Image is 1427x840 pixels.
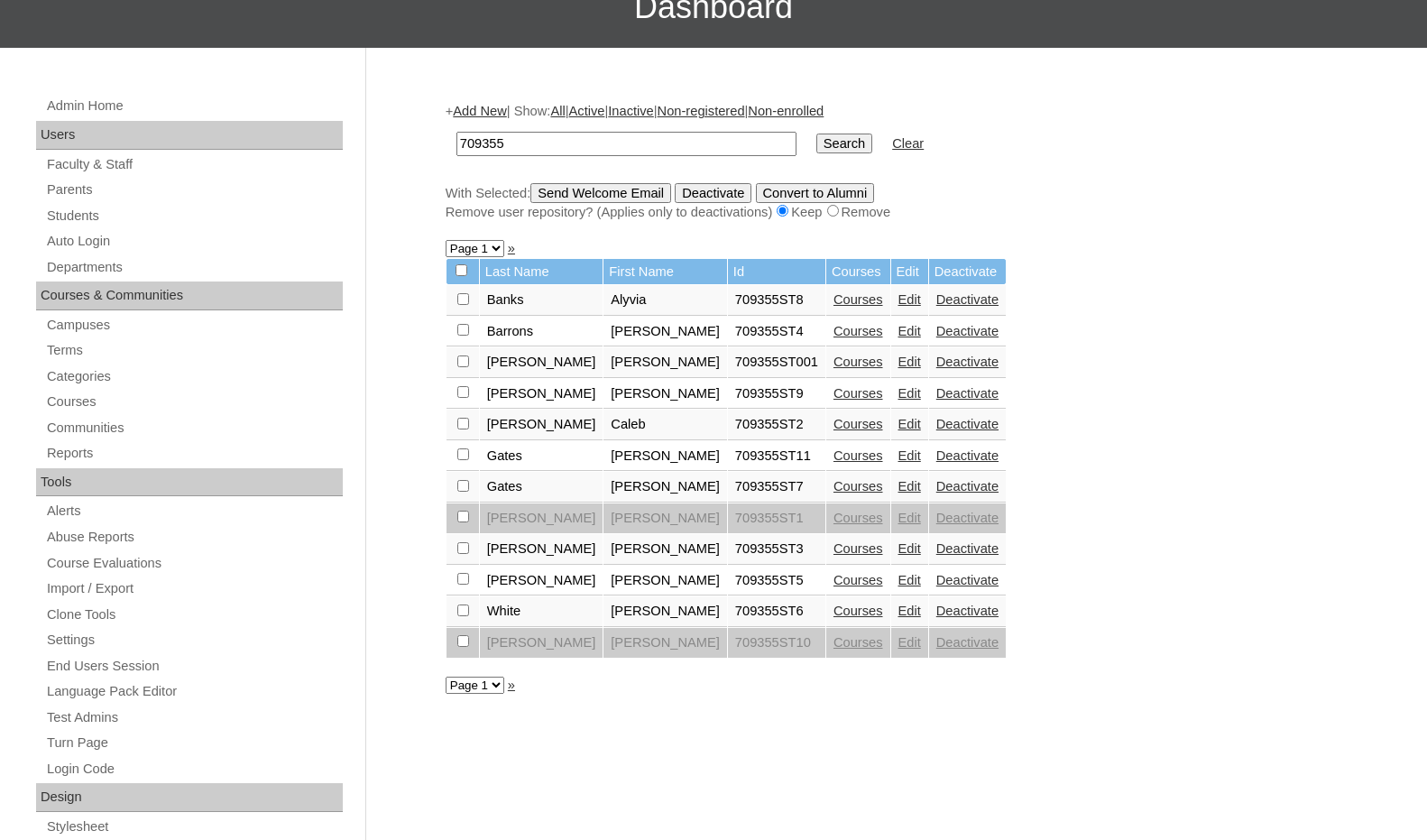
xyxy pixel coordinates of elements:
td: Last Name [480,259,603,285]
td: Alyvia [603,285,727,316]
td: [PERSON_NAME] [603,534,727,565]
a: Departments [45,256,343,279]
td: Gates [480,441,603,472]
a: Courses [833,292,883,307]
a: Active [569,104,605,118]
a: Courses [833,604,883,618]
input: Send Welcome Email [530,183,671,203]
a: Campuses [45,314,343,337]
td: [PERSON_NAME] [603,347,727,378]
a: Course Evaluations [45,552,343,575]
td: [PERSON_NAME] [603,379,727,410]
a: Edit [898,417,921,431]
td: 709355ST11 [728,441,825,472]
td: [PERSON_NAME] [603,317,727,347]
a: Courses [833,573,883,587]
a: Deactivate [936,604,999,618]
a: Terms [45,339,343,362]
td: [PERSON_NAME] [603,472,727,503]
a: Login Code [45,758,343,780]
a: Deactivate [936,355,999,369]
div: Courses & Communities [36,282,343,310]
td: [PERSON_NAME] [603,503,727,534]
a: Edit [898,292,921,307]
div: Users [36,121,343,150]
td: [PERSON_NAME] [480,347,603,378]
a: Reports [45,442,343,465]
td: 709355ST10 [728,628,825,659]
div: Remove user repository? (Applies only to deactivations) Keep Remove [446,203,1339,222]
td: Caleb [603,410,727,440]
a: Courses [833,541,883,556]
a: Edit [898,355,921,369]
a: Edit [898,479,921,494]
td: 709355ST1 [728,503,825,534]
a: Add New [453,104,506,118]
a: All [550,104,565,118]
td: [PERSON_NAME] [480,628,603,659]
td: [PERSON_NAME] [603,566,727,596]
a: Deactivate [936,573,999,587]
td: 709355ST8 [728,285,825,316]
a: Communities [45,417,343,439]
input: Convert to Alumni [756,183,875,203]
td: First Name [603,259,727,285]
div: + | Show: | | | | [446,102,1339,221]
a: » [508,241,515,255]
a: Edit [898,386,921,401]
a: Alerts [45,500,343,522]
a: Courses [833,511,883,525]
a: Admin Home [45,95,343,117]
a: Language Pack Editor [45,680,343,703]
a: » [508,678,515,692]
a: Edit [898,604,921,618]
td: 709355ST2 [728,410,825,440]
a: Settings [45,629,343,651]
a: Stylesheet [45,816,343,838]
a: Deactivate [936,541,999,556]
td: White [480,596,603,627]
input: Search [816,134,872,153]
a: Import / Export [45,577,343,600]
td: [PERSON_NAME] [480,534,603,565]
td: Deactivate [929,259,1006,285]
a: Clone Tools [45,604,343,626]
a: Deactivate [936,479,999,494]
div: Design [36,783,343,812]
td: Barrons [480,317,603,347]
a: Deactivate [936,511,999,525]
td: 709355ST6 [728,596,825,627]
td: [PERSON_NAME] [480,566,603,596]
td: 709355ST7 [728,472,825,503]
td: [PERSON_NAME] [603,628,727,659]
td: 709355ST3 [728,534,825,565]
td: Edit [891,259,928,285]
a: Parents [45,179,343,201]
td: Id [728,259,825,285]
td: Banks [480,285,603,316]
a: Courses [833,417,883,431]
td: [PERSON_NAME] [603,441,727,472]
td: 709355ST001 [728,347,825,378]
a: Deactivate [936,417,999,431]
td: Courses [826,259,890,285]
a: Edit [898,448,921,463]
td: 709355ST4 [728,317,825,347]
a: Deactivate [936,324,999,338]
a: Deactivate [936,635,999,650]
div: With Selected: [446,183,1339,222]
a: Deactivate [936,292,999,307]
a: Edit [898,511,921,525]
a: Non-enrolled [748,104,824,118]
td: [PERSON_NAME] [603,596,727,627]
a: Courses [45,391,343,413]
td: 709355ST9 [728,379,825,410]
a: Courses [833,355,883,369]
input: Deactivate [675,183,751,203]
a: End Users Session [45,655,343,678]
a: Turn Page [45,732,343,754]
a: Courses [833,479,883,494]
a: Courses [833,448,883,463]
input: Search [456,132,796,156]
a: Edit [898,573,921,587]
